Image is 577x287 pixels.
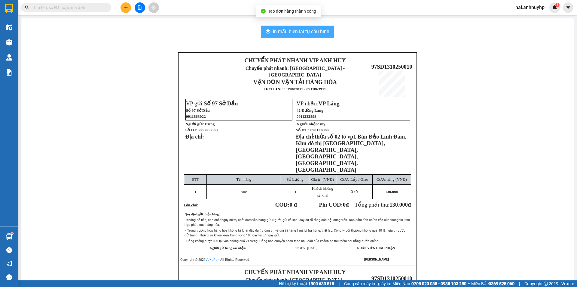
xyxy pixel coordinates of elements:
[6,261,12,267] span: notification
[266,29,270,35] span: printer
[408,201,411,208] span: đ
[185,229,405,237] span: - Trong trường hợp hàng hóa không kê khai đầy đủ ( thông tin và giá trị hàng ) mà bị hư hỏng, thấ...
[6,247,12,253] span: question-circle
[37,5,82,24] strong: CHUYỂN PHÁT NHANH VIP ANH HUY
[204,100,238,107] span: Số 97 Sở Dầu
[186,114,206,119] span: 0911863022
[275,201,297,208] strong: COD:
[389,201,408,208] span: 130.000
[295,246,317,250] span: 18:31:59 [DATE]
[185,218,410,227] span: Người gửi kê khai đầy đủ rõ ràng các nội dung trên. Bảo đảm tính chính xác của thông tin, tính hợ...
[244,57,346,64] strong: CHUYỂN PHÁT NHANH VIP ANH HUY
[6,24,12,30] img: warehouse-icon
[563,2,573,13] button: caret-down
[319,100,340,107] span: VP Láng
[244,269,346,275] strong: CHUYỂN PHÁT NHANH VIP ANH HUY
[6,54,12,61] img: warehouse-icon
[297,108,323,113] span: 42 Đường Láng
[519,280,520,287] span: |
[344,280,391,287] span: Cung cấp máy in - giấy in:
[308,281,334,286] strong: 1900 633 818
[261,9,266,14] span: check-circle
[312,186,333,198] span: Khách không kê khai
[320,122,325,126] span: my
[555,3,560,7] sup: 1
[279,280,334,287] span: Hỗ trợ kỹ thuật:
[351,189,358,194] span: 0 /
[297,114,316,119] span: 0911232898
[184,203,198,207] span: Ghi chú:
[148,2,159,13] button: aim
[124,5,128,10] span: plus
[310,128,331,132] span: 0901228886
[206,258,217,262] a: VeXeRe
[273,28,329,35] span: In mẫu biên lai tự cấu hình
[264,87,326,91] strong: HOTLINE : 19002811 - 0911863911
[297,100,340,107] span: VP nhận:
[205,122,215,126] span: trung
[197,128,218,132] span: 0868050568
[296,133,406,173] span: thửa số 02 lô vp1 Bán Đảo Linh Đàm, Khu đô thị [GEOGRAPHIC_DATA], [GEOGRAPHIC_DATA], [GEOGRAPHI...
[11,232,13,234] sup: 1
[246,66,345,77] span: Chuyển phát nhanh: [GEOGRAPHIC_DATA] - [GEOGRAPHIC_DATA]
[6,39,12,45] img: warehouse-icon
[357,246,395,250] strong: NHÂN VIÊN GIAO NHẬN
[468,282,470,285] span: ⚪️
[340,177,368,182] span: Cước Lấy / Giao
[261,26,334,38] button: printerIn mẫu biên lai tự cấu hình
[186,100,238,107] span: VP gửi:
[34,26,86,47] span: Chuyển phát nhanh: [GEOGRAPHIC_DATA] - [GEOGRAPHIC_DATA]
[253,79,337,85] strong: VẬN ĐƠN VẬN TẢI HÀNG HÓA
[135,2,145,13] button: file-add
[185,133,204,140] strong: Địa chỉ:
[236,177,251,182] span: Tên hàng
[185,128,218,132] strong: Số ĐT:
[392,280,466,287] span: Miền Nam
[511,4,549,11] span: hai.anhhuyhp
[552,5,557,10] img: icon-new-feature
[183,62,213,93] img: logo
[371,64,412,70] span: 97SD1310250010
[471,280,514,287] span: Miền Bắc
[6,233,12,240] img: warehouse-icon
[25,5,29,10] span: search
[544,282,548,286] span: copyright
[210,246,246,250] strong: Người gửi hàng xác nhận
[192,177,199,182] span: STT
[297,122,319,126] strong: Người nhận:
[339,280,340,287] span: |
[385,189,398,194] span: 130.000
[489,281,514,286] strong: 0369 525 060
[6,69,12,76] img: solution-icon
[3,24,33,55] img: logo
[356,189,358,194] span: 0
[556,3,558,7] span: 1
[319,201,349,208] strong: Phí COD: đ
[289,201,297,208] span: 0 đ
[411,281,466,286] strong: 0708 023 035 - 0935 103 250
[296,133,315,140] strong: Địa chỉ:
[185,239,379,243] span: - Hàng không được lưu tại văn phòng quá 24 tiếng. Hàng hóa chuyển hoàn theo nhu cầu của khách sẽ ...
[121,2,131,13] button: plus
[241,189,247,194] span: bọc
[194,189,197,194] span: 1
[295,189,297,194] span: 1
[343,201,346,208] span: 0
[151,5,156,10] span: aim
[185,218,272,222] span: - Không để tiền, các chất nguy hiểm, chất cấm vào hàng gửi.
[566,5,571,10] span: caret-down
[355,201,411,208] span: Tổng phải thu:
[185,213,221,216] u: Quy định gửi nhận hàng :
[268,9,316,14] span: Tạo đơn hàng thành công
[138,5,142,10] span: file-add
[296,128,310,132] strong: Số ĐT :
[6,274,12,280] span: message
[186,108,210,113] span: Số 97 Sở Dầu
[377,177,407,182] span: Cước hàng (VNĐ)
[364,257,389,261] strong: [PERSON_NAME]
[311,177,334,182] span: Giá trị (VNĐ)
[5,4,13,13] img: logo-vxr
[287,177,304,182] span: Số Lượng
[33,4,104,11] input: Tìm tên, số ĐT hoặc mã đơn
[371,275,412,282] span: 97SD1310250010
